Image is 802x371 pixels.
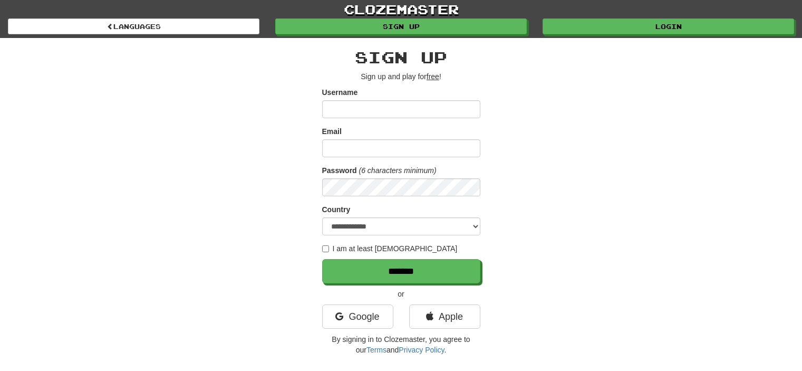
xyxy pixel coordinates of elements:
[543,18,794,34] a: Login
[322,245,329,252] input: I am at least [DEMOGRAPHIC_DATA]
[322,334,480,355] p: By signing in to Clozemaster, you agree to our and .
[322,289,480,299] p: or
[322,305,393,329] a: Google
[427,72,439,81] u: free
[322,165,357,176] label: Password
[359,166,437,175] em: (6 characters minimum)
[366,346,386,354] a: Terms
[322,49,480,66] h2: Sign up
[322,87,358,98] label: Username
[322,71,480,82] p: Sign up and play for !
[322,126,342,137] label: Email
[275,18,527,34] a: Sign up
[399,346,444,354] a: Privacy Policy
[322,243,458,254] label: I am at least [DEMOGRAPHIC_DATA]
[322,204,351,215] label: Country
[8,18,259,34] a: Languages
[409,305,480,329] a: Apple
